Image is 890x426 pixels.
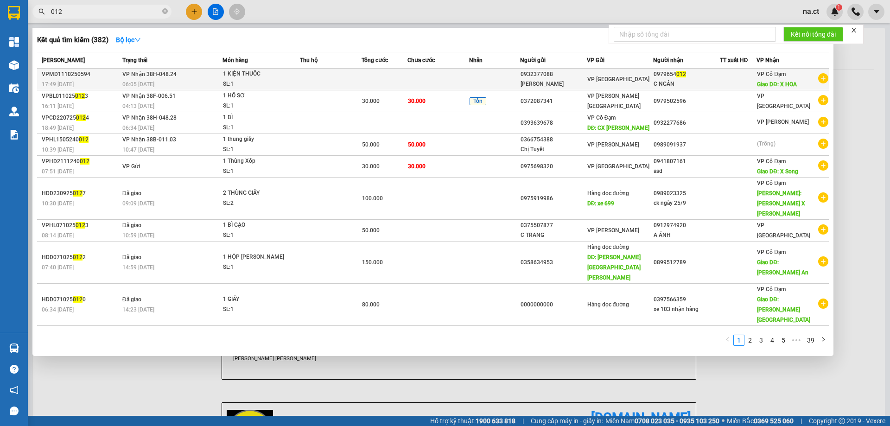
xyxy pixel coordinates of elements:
[38,8,45,15] span: search
[223,230,292,241] div: SL: 1
[122,296,141,303] span: Đã giao
[734,335,744,345] a: 1
[521,118,586,128] div: 0393639678
[362,141,380,148] span: 50.000
[757,168,798,175] span: Giao DĐ: X Song
[42,91,120,101] div: VPBL011025 3
[756,57,779,64] span: VP Nhận
[722,335,733,346] li: Previous Page
[654,295,719,305] div: 0397566359
[521,96,586,106] div: 0372087341
[757,190,805,217] span: [PERSON_NAME]: [PERSON_NAME] X [PERSON_NAME]
[408,141,426,148] span: 50.000
[720,57,748,64] span: TT xuất HĐ
[654,189,719,198] div: 0989023325
[42,168,74,175] span: 07:51 [DATE]
[223,123,292,133] div: SL: 1
[122,200,154,207] span: 09:09 [DATE]
[757,180,786,186] span: VP Cổ Đạm
[223,252,292,262] div: 1 HỘP [PERSON_NAME]
[42,306,74,313] span: 06:34 [DATE]
[122,306,154,313] span: 14:23 [DATE]
[587,163,649,170] span: VP [GEOGRAPHIC_DATA]
[654,258,719,267] div: 0899512789
[757,286,786,292] span: VP Cổ Đạm
[122,81,154,88] span: 06:05 [DATE]
[521,70,586,79] div: 0932377088
[778,335,788,345] a: 5
[42,146,74,153] span: 10:39 [DATE]
[42,295,120,305] div: HDD071025 0
[757,296,810,323] span: Giao DĐ: [PERSON_NAME][GEOGRAPHIC_DATA]
[757,328,786,335] span: VP Cổ Đạm
[42,57,85,64] span: [PERSON_NAME]
[521,194,586,203] div: 0975919986
[73,254,83,261] span: 012
[42,200,74,207] span: 10:30 [DATE]
[42,232,74,239] span: 08:14 [DATE]
[767,335,778,346] li: 4
[223,91,292,101] div: 1 HỒ SƠ
[469,57,483,64] span: Nhãn
[42,125,74,131] span: 18:49 [DATE]
[42,264,74,271] span: 07:40 [DATE]
[791,29,836,39] span: Kết nối tổng đài
[654,96,719,106] div: 0979502596
[733,335,744,346] li: 1
[818,256,828,267] span: plus-circle
[756,335,766,345] a: 3
[222,57,248,64] span: Món hàng
[767,335,777,345] a: 4
[818,160,828,171] span: plus-circle
[37,35,108,45] h3: Kết quả tìm kiếm ( 382 )
[134,37,141,43] span: down
[818,335,829,346] button: right
[42,113,120,123] div: VPCD220725 4
[654,70,719,79] div: 0979654
[362,98,380,104] span: 30.000
[79,136,89,143] span: 012
[789,335,804,346] li: Next 5 Pages
[162,8,168,14] span: close-circle
[122,190,141,197] span: Đã giao
[587,190,629,197] span: Hàng dọc đường
[587,141,639,148] span: VP [PERSON_NAME]
[76,114,86,121] span: 012
[9,107,19,116] img: warehouse-icon
[122,114,177,121] span: VP Nhận 38H-048.28
[676,71,686,77] span: 012
[757,249,786,255] span: VP Cổ Đạm
[362,57,388,64] span: Tổng cước
[587,57,604,64] span: VP Gửi
[654,221,719,230] div: 0912974920
[820,337,826,342] span: right
[757,222,810,239] span: VP [GEOGRAPHIC_DATA]
[654,166,719,176] div: asd
[614,27,776,42] input: Nhập số tổng đài
[73,190,83,197] span: 012
[818,192,828,203] span: plus-circle
[9,37,19,47] img: dashboard-icon
[818,139,828,149] span: plus-circle
[818,299,828,309] span: plus-circle
[654,305,719,314] div: xe 103 nhận hàng
[521,230,586,240] div: C TRANG
[122,71,177,77] span: VP Nhận 38H-048.24
[42,81,74,88] span: 17:49 [DATE]
[587,200,615,207] span: DĐ: xe 699
[818,117,828,127] span: plus-circle
[223,262,292,273] div: SL: 1
[122,93,176,99] span: VP Nhận 38F-006.51
[122,136,176,143] span: VP Nhận 38B-011.03
[757,158,786,165] span: VP Cổ Đạm
[223,156,292,166] div: 1 Thùng Xốp
[362,259,383,266] span: 150.000
[10,386,19,394] span: notification
[223,305,292,315] div: SL: 1
[818,73,828,83] span: plus-circle
[122,163,140,170] span: VP Gửi
[362,163,380,170] span: 30.000
[654,157,719,166] div: 0941807161
[407,57,435,64] span: Chưa cước
[9,60,19,70] img: warehouse-icon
